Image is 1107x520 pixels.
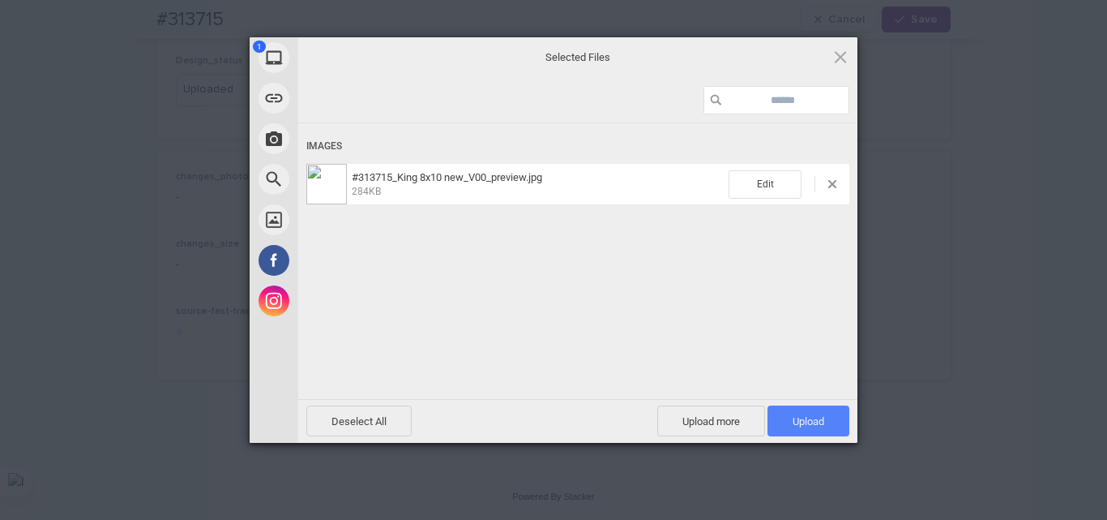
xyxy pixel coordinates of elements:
div: Facebook [250,240,444,281]
img: 651f2678-28bd-41d3-993f-eedc13307c79 [306,164,347,204]
div: Take Photo [250,118,444,159]
span: 1 [253,41,266,53]
span: Click here or hit ESC to close picker [831,48,849,66]
div: Link (URL) [250,78,444,118]
div: Unsplash [250,200,444,240]
span: Upload more [657,406,765,436]
span: 284KB [352,186,381,197]
span: #313715_King 8x10 new_V00_preview.jpg [352,171,542,183]
span: Deselect All [306,406,412,436]
span: Selected Files [416,49,740,64]
span: Upload [767,406,849,436]
div: My Device [250,37,444,78]
div: Images [306,131,849,161]
div: Instagram [250,281,444,321]
span: #313715_King 8x10 new_V00_preview.jpg [347,171,729,198]
div: Web Search [250,159,444,200]
span: Edit [729,170,801,199]
span: Upload [793,415,824,428]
